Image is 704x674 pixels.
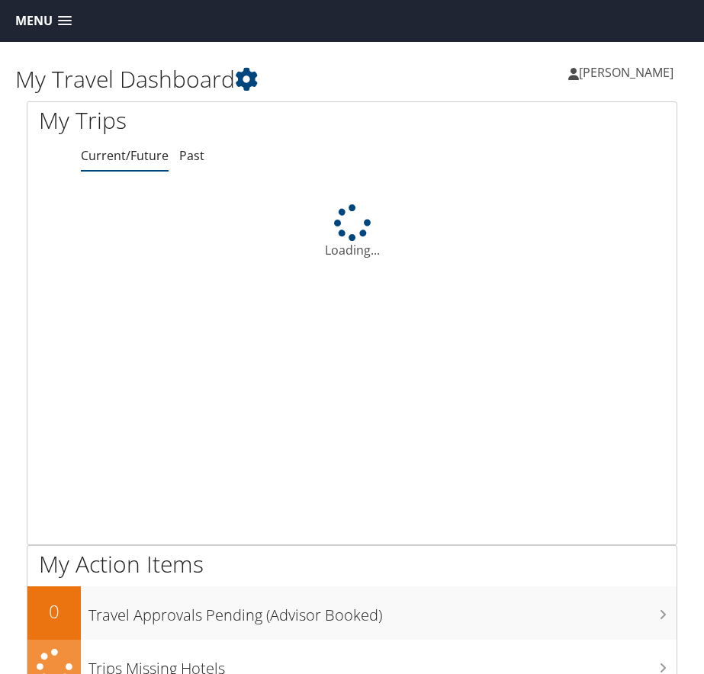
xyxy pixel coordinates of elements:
a: Current/Future [81,147,169,164]
h3: Travel Approvals Pending (Advisor Booked) [88,597,677,626]
h2: 0 [27,599,81,624]
span: [PERSON_NAME] [579,64,673,81]
h1: My Travel Dashboard [15,63,352,95]
a: Past [179,147,204,164]
span: Menu [15,14,53,28]
a: [PERSON_NAME] [568,50,689,95]
a: Menu [8,8,79,34]
h1: My Trips [39,104,341,136]
h1: My Action Items [27,548,677,580]
div: Loading... [27,204,677,259]
a: 0Travel Approvals Pending (Advisor Booked) [27,586,677,640]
